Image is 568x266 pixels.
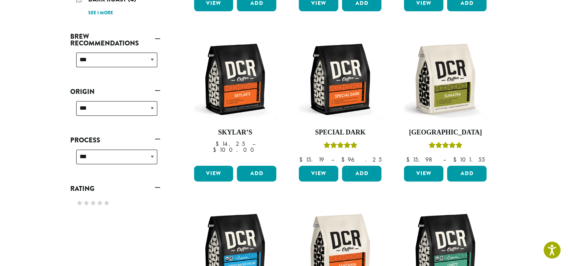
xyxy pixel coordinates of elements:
[70,98,160,125] div: Origin
[88,9,113,17] a: See 1 more
[213,146,219,154] span: $
[83,198,90,209] span: ★
[402,36,488,163] a: [GEOGRAPHIC_DATA]Rated 5.00 out of 5
[341,156,381,163] bdi: 96.25
[90,198,96,209] span: ★
[297,36,383,122] img: DCR-12oz-Special-Dark-Stock-scaled.png
[402,36,488,122] img: DCR-12oz-Sumatra-Stock-scaled.png
[297,36,383,163] a: Special DarkRated 5.00 out of 5
[70,50,160,76] div: Brew Recommendations
[342,166,381,181] button: Add
[215,140,221,148] span: $
[404,166,443,181] a: View
[237,166,276,181] button: Add
[341,156,347,163] span: $
[213,146,258,154] bdi: 100.00
[252,140,255,148] span: –
[192,36,279,163] a: Skylar’s
[70,30,160,50] a: Brew Recommendations
[453,156,459,163] span: $
[70,182,160,195] a: Rating
[406,156,435,163] bdi: 15.98
[70,195,160,212] div: Rating
[323,141,357,152] div: Rated 5.00 out of 5
[443,156,446,163] span: –
[406,156,412,163] span: $
[70,134,160,147] a: Process
[103,198,110,209] span: ★
[447,166,487,181] button: Add
[192,128,279,137] h4: Skylar’s
[76,198,83,209] span: ★
[192,36,278,122] img: DCR-12oz-Skylars-Stock-scaled.png
[96,198,103,209] span: ★
[428,141,462,152] div: Rated 5.00 out of 5
[331,156,334,163] span: –
[297,128,383,137] h4: Special Dark
[299,166,338,181] a: View
[402,128,488,137] h4: [GEOGRAPHIC_DATA]
[299,156,305,163] span: $
[70,85,160,98] a: Origin
[215,140,245,148] bdi: 14.25
[70,147,160,173] div: Process
[299,156,324,163] bdi: 15.19
[453,156,485,163] bdi: 101.55
[194,166,234,181] a: View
